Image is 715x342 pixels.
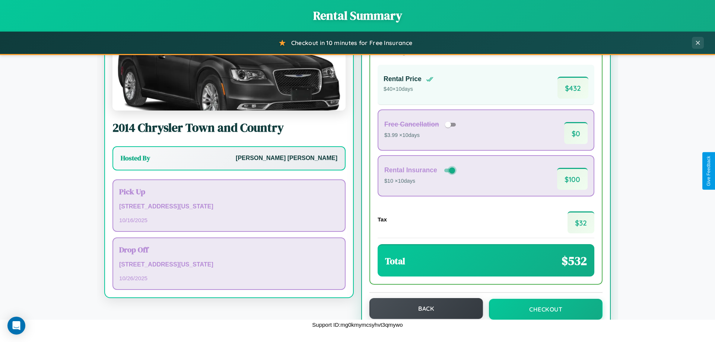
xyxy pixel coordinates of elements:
h4: Free Cancellation [384,121,439,128]
h3: Pick Up [119,186,339,197]
p: Support ID: mg0kmymcsyhvt3qmywo [312,320,403,330]
p: $10 × 10 days [384,176,457,186]
h3: Hosted By [121,154,150,163]
span: $ 532 [562,253,587,269]
h1: Rental Summary [7,7,708,24]
h2: 2014 Chrysler Town and Country [112,119,346,136]
img: Chrysler Town and Country [112,36,346,111]
p: [STREET_ADDRESS][US_STATE] [119,201,339,212]
div: Give Feedback [706,156,711,186]
span: $ 432 [557,77,588,99]
span: Checkout in 10 minutes for Free Insurance [291,39,412,47]
p: 10 / 26 / 2025 [119,273,339,283]
h4: Tax [378,216,387,223]
button: Back [369,298,483,319]
h4: Rental Insurance [384,166,437,174]
h3: Total [385,255,405,267]
button: Checkout [489,299,603,320]
span: $ 32 [568,211,594,233]
p: [STREET_ADDRESS][US_STATE] [119,259,339,270]
h4: Rental Price [384,75,422,83]
span: $ 100 [557,168,588,190]
p: $3.99 × 10 days [384,131,458,140]
p: [PERSON_NAME] [PERSON_NAME] [236,153,337,164]
h3: Drop Off [119,244,339,255]
p: 10 / 16 / 2025 [119,215,339,225]
span: $ 0 [564,122,588,144]
div: Open Intercom Messenger [7,317,25,335]
p: $ 40 × 10 days [384,84,433,94]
